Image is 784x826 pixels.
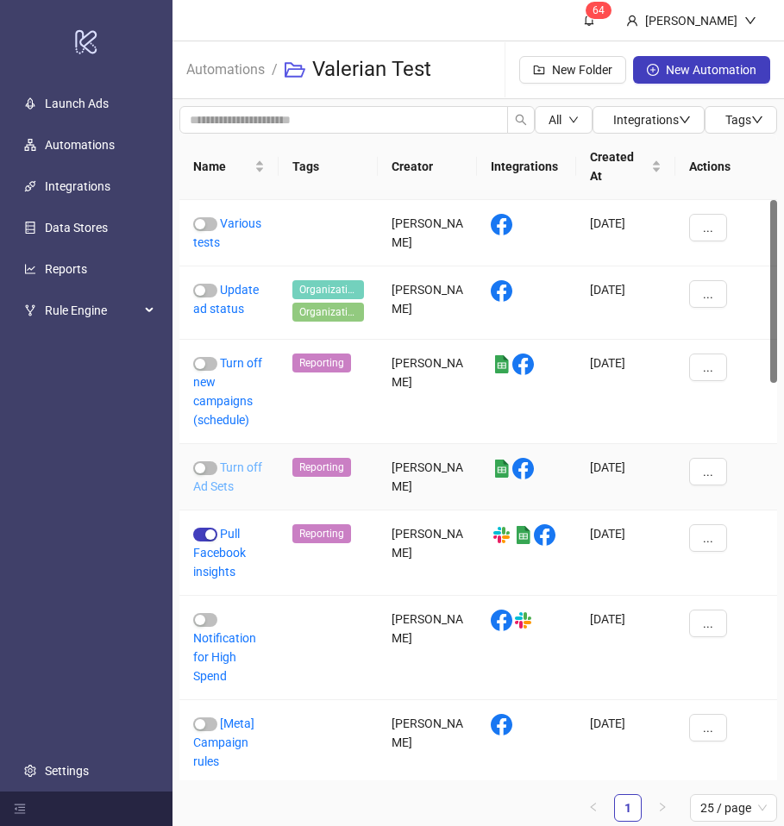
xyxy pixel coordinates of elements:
span: Organization [292,303,364,322]
li: 1 [614,794,642,822]
span: search [515,114,527,126]
span: left [588,802,599,812]
button: left [580,794,607,822]
span: 25 / page [700,795,767,821]
span: ... [703,721,713,735]
span: fork [24,304,36,316]
span: Name [193,157,251,176]
button: ... [689,610,727,637]
button: ... [689,280,727,308]
span: ... [703,531,713,545]
div: [PERSON_NAME] [378,200,477,266]
span: New Automation [666,63,756,77]
span: Reporting [292,354,351,372]
span: Tags [725,113,763,127]
span: ... [703,616,713,630]
span: ... [703,360,713,374]
span: ... [703,221,713,235]
span: 4 [599,4,605,16]
a: 1 [615,795,641,821]
span: down [744,15,756,27]
button: Alldown [535,106,593,134]
a: Reports [45,262,87,276]
span: ... [703,287,713,301]
a: Launch Ads [45,97,109,110]
button: ... [689,458,727,485]
div: [DATE] [576,510,675,596]
span: down [679,114,691,126]
a: Settings [45,764,89,778]
button: ... [689,524,727,552]
span: folder-open [285,59,305,80]
button: ... [689,214,727,241]
th: Actions [675,134,777,200]
span: plus-circle [647,64,659,76]
span: Reporting [292,458,351,477]
span: menu-fold [14,803,26,815]
div: [DATE] [576,340,675,444]
span: Created At [590,147,648,185]
span: Reporting [292,524,351,543]
div: [PERSON_NAME] [378,340,477,444]
a: Turn off Ad Sets [193,460,262,493]
button: New Folder [519,56,626,84]
span: right [657,802,668,812]
div: [DATE] [576,700,675,785]
th: Name [179,134,279,200]
button: ... [689,354,727,381]
span: All [549,113,561,127]
a: [Meta] Campaign rules [193,716,254,768]
span: New Folder [552,63,612,77]
a: Various tests [193,216,261,249]
button: ... [689,714,727,742]
span: down [751,114,763,126]
div: [PERSON_NAME] [378,266,477,340]
a: Data Stores [45,221,108,235]
div: [DATE] [576,596,675,700]
th: Created At [576,134,675,200]
div: [PERSON_NAME] [638,11,744,30]
a: Pull Facebook insights [193,527,246,579]
span: user [626,15,638,27]
li: Previous Page [580,794,607,822]
span: ... [703,465,713,479]
span: Rule Engine [45,293,140,328]
a: Automations [183,59,268,78]
div: Page Size [690,794,777,822]
button: Integrationsdown [593,106,705,134]
li: / [272,42,278,97]
div: [PERSON_NAME] [378,700,477,785]
button: right [649,794,676,822]
a: Update ad status [193,283,259,316]
span: Organization [292,280,364,299]
span: bell [583,14,595,26]
div: [PERSON_NAME] [378,444,477,510]
span: 6 [593,4,599,16]
button: New Automation [633,56,770,84]
a: Notification for High Spend [193,631,256,683]
th: Integrations [477,134,576,200]
a: Automations [45,138,115,152]
div: [DATE] [576,444,675,510]
span: folder-add [533,64,545,76]
div: [PERSON_NAME] [378,510,477,596]
div: [PERSON_NAME] [378,596,477,700]
sup: 64 [586,2,612,19]
a: Integrations [45,179,110,193]
span: Integrations [613,113,691,127]
th: Creator [378,134,477,200]
h3: Valerian Test [312,56,431,84]
span: down [568,115,579,125]
li: Next Page [649,794,676,822]
div: [DATE] [576,266,675,340]
th: Tags [279,134,378,200]
button: Tagsdown [705,106,777,134]
div: [DATE] [576,200,675,266]
a: Turn off new campaigns (schedule) [193,356,262,427]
